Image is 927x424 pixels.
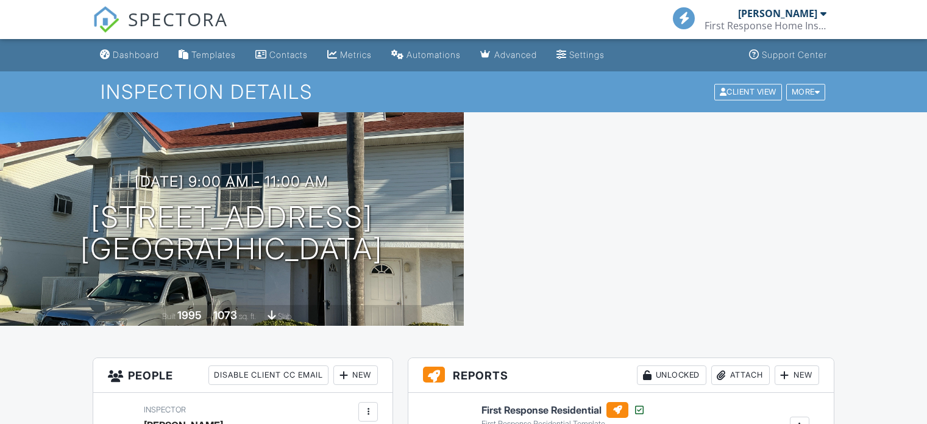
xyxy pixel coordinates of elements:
[475,44,542,66] a: Advanced
[552,44,609,66] a: Settings
[278,312,291,321] span: slab
[711,365,770,385] div: Attach
[744,44,832,66] a: Support Center
[407,49,461,60] div: Automations
[569,49,605,60] div: Settings
[408,358,834,393] h3: Reports
[705,20,826,32] div: First Response Home Inspection of Tampa Bay LLC
[738,7,817,20] div: [PERSON_NAME]
[144,405,186,414] span: Inspector
[269,49,308,60] div: Contacts
[786,84,826,100] div: More
[208,365,329,385] div: Disable Client CC Email
[113,49,159,60] div: Dashboard
[135,173,329,190] h3: [DATE] 9:00 am - 11:00 am
[775,365,819,385] div: New
[80,201,383,266] h1: [STREET_ADDRESS] [GEOGRAPHIC_DATA]
[481,402,645,418] h6: First Response Residential
[239,312,256,321] span: sq. ft.
[386,44,466,66] a: Automations (Basic)
[637,365,706,385] div: Unlocked
[762,49,827,60] div: Support Center
[250,44,313,66] a: Contacts
[713,87,785,96] a: Client View
[95,44,164,66] a: Dashboard
[340,49,372,60] div: Metrics
[174,44,241,66] a: Templates
[93,16,228,42] a: SPECTORA
[128,6,228,32] span: SPECTORA
[177,309,202,322] div: 1995
[191,49,236,60] div: Templates
[93,6,119,33] img: The Best Home Inspection Software - Spectora
[714,84,782,100] div: Client View
[494,49,537,60] div: Advanced
[333,365,378,385] div: New
[213,309,237,322] div: 1073
[162,312,176,321] span: Built
[101,81,826,102] h1: Inspection Details
[322,44,377,66] a: Metrics
[93,358,392,393] h3: People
